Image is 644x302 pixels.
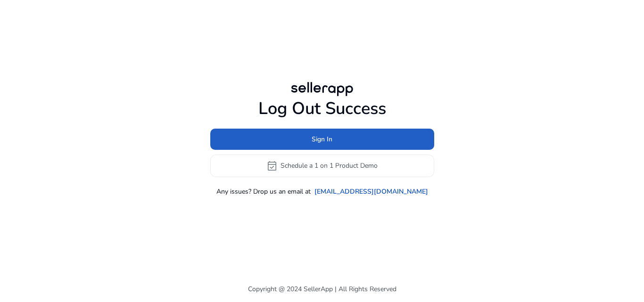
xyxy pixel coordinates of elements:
button: event_availableSchedule a 1 on 1 Product Demo [210,155,434,177]
button: Sign In [210,129,434,150]
h1: Log Out Success [210,98,434,119]
span: Sign In [312,134,332,144]
p: Any issues? Drop us an email at [216,187,311,196]
span: event_available [266,160,278,171]
a: [EMAIL_ADDRESS][DOMAIN_NAME] [314,187,428,196]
